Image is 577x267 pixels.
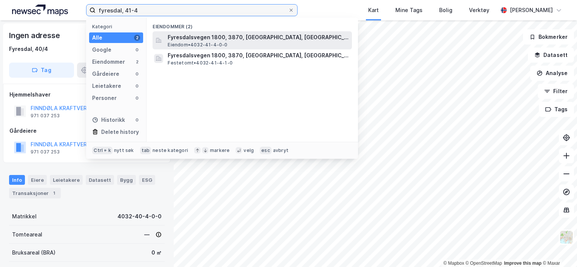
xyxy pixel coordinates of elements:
div: Mine Tags [395,6,423,15]
div: Hjemmelshaver [9,90,164,99]
div: Leietakere [92,81,121,91]
div: Ctrl + k [92,147,113,154]
div: nytt søk [114,147,134,153]
button: Analyse [530,66,574,81]
div: esc [260,147,272,154]
div: Bruksareal (BRA) [12,248,56,257]
div: Matrikkel [12,212,37,221]
span: Fyresdalsvegen 1800, 3870, [GEOGRAPHIC_DATA], [GEOGRAPHIC_DATA] [168,51,349,60]
div: velg [244,147,254,153]
div: Google [92,45,111,54]
input: Søk på adresse, matrikkel, gårdeiere, leietakere eller personer [96,5,288,16]
div: avbryt [273,147,288,153]
div: 2 [134,35,140,41]
img: logo.a4113a55bc3d86da70a041830d287a7e.svg [12,5,68,16]
div: Eiendommer [92,57,125,66]
div: Delete history [101,127,139,137]
div: ESG [139,175,155,185]
div: Leietakere [50,175,83,185]
a: Mapbox [443,261,464,266]
div: 0 [134,47,140,53]
div: — [144,230,162,239]
button: Filter [538,84,574,99]
div: Bolig [439,6,452,15]
div: 0 [134,95,140,101]
div: Datasett [86,175,114,185]
div: Gårdeiere [92,69,119,78]
div: Kart [368,6,379,15]
span: Fyresdalsvegen 1800, 3870, [GEOGRAPHIC_DATA], [GEOGRAPHIC_DATA] [168,33,349,42]
button: Datasett [528,48,574,63]
div: 2 [134,59,140,65]
div: neste kategori [153,147,188,153]
div: 4032-40-4-0-0 [117,212,162,221]
div: Tomteareal [12,230,42,239]
div: Info [9,175,25,185]
div: 971 037 253 [31,113,60,119]
span: Eiendom • 4032-41-4-0-0 [168,42,227,48]
div: 0 [134,71,140,77]
div: Gårdeiere [9,126,164,135]
div: markere [210,147,230,153]
div: 0 ㎡ [151,248,162,257]
div: Personer [92,94,117,103]
div: 0 [134,83,140,89]
div: 971 037 253 [31,149,60,155]
div: Verktøy [469,6,489,15]
a: OpenStreetMap [466,261,502,266]
img: Z [559,230,574,244]
div: Kategori [92,24,143,29]
div: 0 [134,117,140,123]
button: Tag [9,63,74,78]
div: [PERSON_NAME] [510,6,553,15]
button: Bokmerker [523,29,574,44]
div: tab [140,147,151,154]
div: Bygg [117,175,136,185]
div: Alle [92,33,102,42]
div: 1 [50,189,58,197]
div: Eiendommer (2) [147,18,358,31]
div: Historikk [92,115,125,124]
a: Improve this map [504,261,542,266]
div: Eiere [28,175,47,185]
div: Transaksjoner [9,188,61,198]
div: Fyresdal, 40/4 [9,44,48,54]
div: Ingen adresse [9,29,61,41]
span: Festetomt • 4032-41-4-1-0 [168,60,233,66]
iframe: Chat Widget [539,231,577,267]
button: Tags [539,102,574,117]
